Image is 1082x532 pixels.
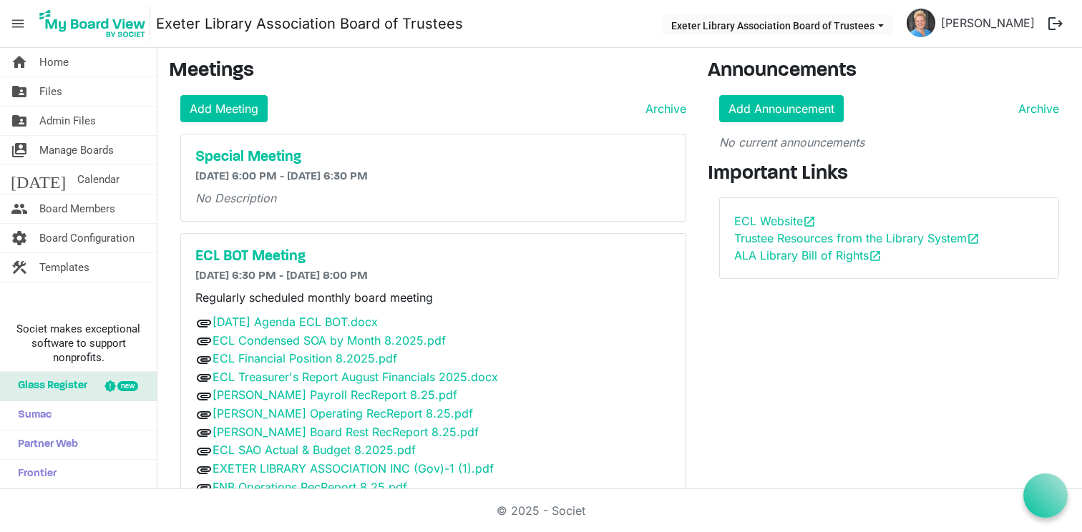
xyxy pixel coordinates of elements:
a: Add Meeting [180,95,268,122]
span: attachment [195,315,213,332]
span: home [11,48,28,77]
span: attachment [195,351,213,368]
h6: [DATE] 6:00 PM - [DATE] 6:30 PM [195,170,671,184]
span: attachment [195,332,213,350]
span: menu [4,10,31,37]
a: [PERSON_NAME] Payroll RecReport 8.25.pdf [213,388,457,402]
span: Admin Files [39,107,96,135]
p: No current announcements [719,134,1060,151]
span: attachment [195,461,213,478]
a: Trustee Resources from the Library Systemopen_in_new [734,231,980,245]
span: Sumac [11,401,52,430]
a: Exeter Library Association Board of Trustees [156,9,463,38]
a: ECL Treasurer's Report August Financials 2025.docx [213,370,498,384]
span: Home [39,48,69,77]
span: Board Configuration [39,224,135,252]
span: Calendar [77,165,120,194]
span: attachment [195,443,213,460]
span: settings [11,224,28,252]
p: Regularly scheduled monthly board meeting [195,289,671,306]
a: Archive [1013,100,1059,117]
span: open_in_new [869,250,882,262]
span: [DATE] [11,165,66,194]
button: logout [1040,9,1071,39]
a: FNB Operations RecReport 8.25.pdf [213,480,407,494]
span: open_in_new [967,232,980,245]
a: ECL Condensed SOA by Month 8.2025.pdf [213,333,446,348]
span: Societ makes exceptional software to support nonprofits. [6,322,150,365]
span: folder_shared [11,77,28,106]
span: Glass Register [11,372,87,400]
a: My Board View Logo [35,6,156,41]
a: [PERSON_NAME] [935,9,1040,37]
h6: [DATE] 6:30 PM - [DATE] 8:00 PM [195,270,671,283]
span: construction [11,253,28,282]
h3: Important Links [708,162,1071,187]
a: ECL SAO Actual & Budget 8.2025.pdf [213,443,416,457]
span: Manage Boards [39,136,114,164]
a: ECL BOT Meeting [195,248,671,265]
a: [PERSON_NAME] Operating RecReport 8.25.pdf [213,406,473,420]
span: folder_shared [11,107,28,135]
p: No Description [195,189,671,207]
span: Board Members [39,194,115,223]
a: Add Announcement [719,95,844,122]
span: people [11,194,28,223]
span: open_in_new [803,215,816,228]
a: ECL Financial Position 8.2025.pdf [213,351,397,365]
a: Archive [640,100,686,117]
a: Special Meeting [195,149,671,166]
a: © 2025 - Societ [497,503,585,518]
span: attachment [195,424,213,441]
span: Partner Web [11,430,78,459]
img: vLlGUNYjuWs4KbtSZQjaWZvDTJnrkUC5Pj-l20r8ChXSgqWs1EDCHboTbV3yLcutgLt7-58AB6WGaG5Dpql6HA_thumb.png [907,9,935,37]
span: switch_account [11,136,28,164]
span: attachment [195,479,213,496]
a: ECL Websiteopen_in_new [734,214,816,228]
a: EXETER LIBRARY ASSOCIATION INC (Gov)-1 (1).pdf [213,461,494,476]
span: attachment [195,406,213,423]
a: [DATE] Agenda ECL BOT.docx [213,315,378,329]
div: new [117,381,138,391]
img: My Board View Logo [35,6,150,41]
span: Templates [39,253,89,282]
button: Exeter Library Association Board of Trustees dropdownbutton [662,15,893,35]
h3: Announcements [708,59,1071,84]
span: attachment [195,388,213,405]
h3: Meetings [169,59,686,84]
span: Files [39,77,62,106]
a: ALA Library Bill of Rightsopen_in_new [734,248,882,262]
span: Frontier [11,460,57,488]
span: attachment [195,369,213,386]
a: [PERSON_NAME] Board Rest RecReport 8.25.pdf [213,425,479,439]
